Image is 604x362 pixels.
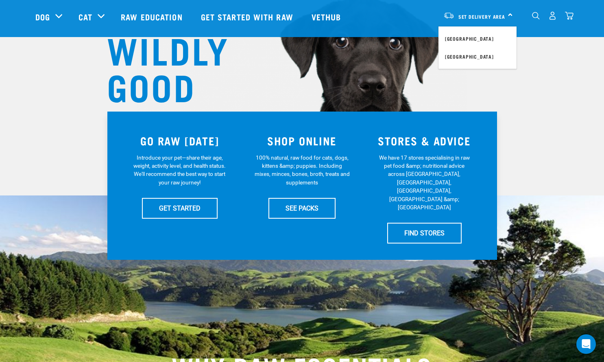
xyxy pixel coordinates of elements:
div: Open Intercom Messenger [576,334,596,354]
p: We have 17 stores specialising in raw pet food &amp; nutritional advice across [GEOGRAPHIC_DATA],... [377,154,472,212]
h1: WILDLY GOOD NUTRITION [107,31,270,140]
a: SEE PACKS [268,198,336,218]
a: Raw Education [113,0,192,33]
a: Dog [35,11,50,23]
img: user.png [548,11,557,20]
h3: STORES & ADVICE [368,134,481,147]
a: FIND STORES [387,223,462,243]
a: [GEOGRAPHIC_DATA] [438,30,517,48]
h3: GO RAW [DATE] [124,134,236,147]
h3: SHOP ONLINE [246,134,358,147]
a: Get started with Raw [193,0,303,33]
p: 100% natural, raw food for cats, dogs, kittens &amp; puppies. Including mixes, minces, bones, bro... [254,154,350,187]
a: Cat [78,11,92,23]
span: Set Delivery Area [458,15,506,18]
a: [GEOGRAPHIC_DATA] [438,48,517,66]
img: home-icon-1@2x.png [532,12,540,20]
p: Introduce your pet—share their age, weight, activity level, and health status. We'll recommend th... [132,154,227,187]
a: Vethub [303,0,351,33]
a: GET STARTED [142,198,218,218]
img: van-moving.png [443,12,454,19]
img: home-icon@2x.png [565,11,573,20]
